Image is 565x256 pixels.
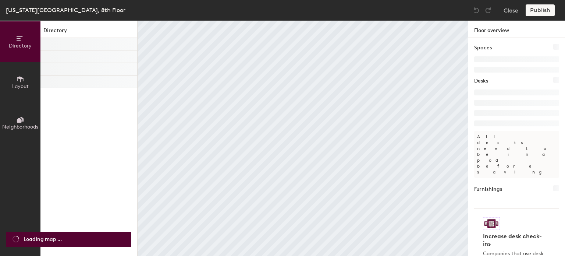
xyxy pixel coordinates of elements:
img: Redo [484,7,492,14]
img: Undo [473,7,480,14]
canvas: Map [138,21,468,256]
span: Neighborhoods [2,124,38,130]
h4: Increase desk check-ins [483,233,546,248]
span: Layout [12,83,29,90]
button: Close [504,4,518,16]
h1: Floor overview [468,21,565,38]
h1: Spaces [474,44,492,52]
span: Directory [9,43,32,49]
h1: Directory [40,27,137,38]
img: Sticker logo [483,217,500,230]
div: [US_STATE][GEOGRAPHIC_DATA], 8th Floor [6,6,125,15]
span: Loading map ... [24,235,62,243]
p: All desks need to be in a pod before saving [474,131,559,178]
h1: Desks [474,77,488,85]
h1: Furnishings [474,185,502,193]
